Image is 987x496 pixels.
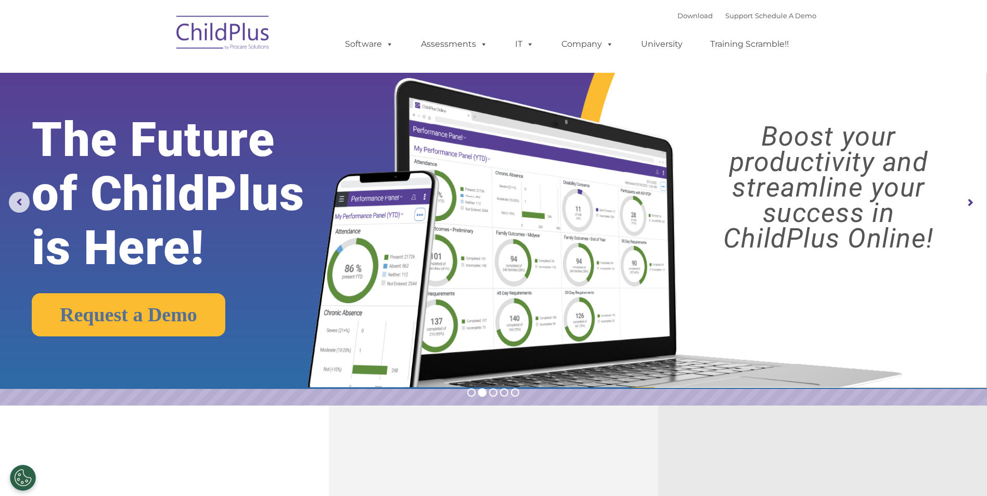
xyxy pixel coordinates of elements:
font: | [677,11,816,20]
a: University [631,34,693,55]
rs-layer: The Future of ChildPlus is Here! [32,113,347,275]
a: Software [335,34,404,55]
a: Training Scramble!! [700,34,799,55]
a: Support [725,11,753,20]
a: Assessments [411,34,498,55]
span: Phone number [145,111,189,119]
span: Last name [145,69,176,76]
a: Request a Demo [32,293,225,336]
a: Download [677,11,713,20]
button: Cookies Settings [10,465,36,491]
a: Schedule A Demo [755,11,816,20]
rs-layer: Boost your productivity and streamline your success in ChildPlus Online! [682,124,975,251]
a: Company [551,34,624,55]
img: ChildPlus by Procare Solutions [171,8,275,60]
a: IT [505,34,544,55]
